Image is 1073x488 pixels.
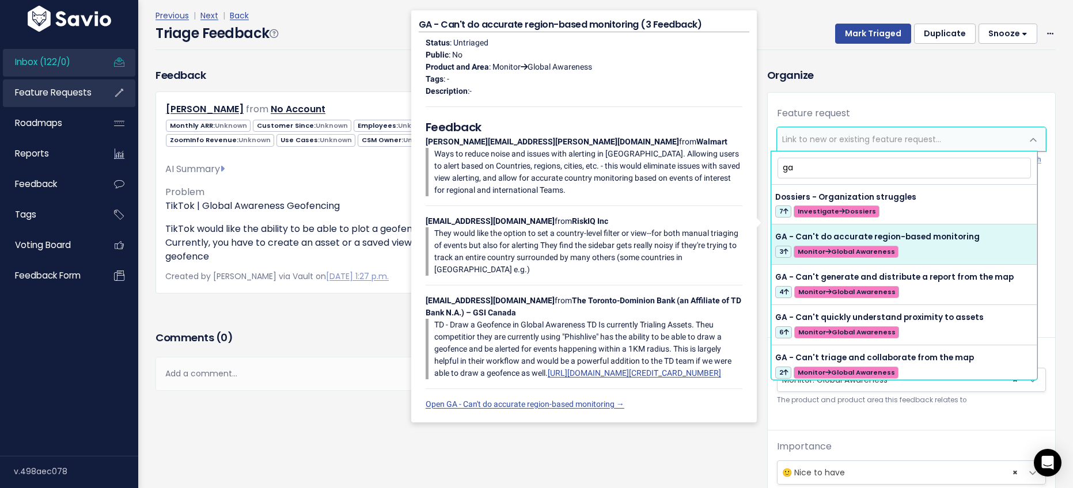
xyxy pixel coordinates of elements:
[253,120,351,132] span: Customer Since:
[3,49,96,75] a: Inbox (122/0)
[15,239,71,251] span: Voting Board
[14,456,138,486] div: v.498aec078
[3,79,96,106] a: Feature Requests
[276,134,355,146] span: Use Cases:
[426,86,468,96] strong: Description
[3,201,96,228] a: Tags
[3,110,96,136] a: Roadmaps
[326,270,389,282] a: [DATE] 1:27 p.m.
[15,117,62,129] span: Roadmaps
[156,67,206,83] h3: Feedback
[1013,461,1018,484] span: ×
[221,10,228,21] span: |
[835,24,911,44] button: Mark Triaged
[696,137,727,146] strong: Walmart
[166,102,244,116] a: [PERSON_NAME]
[426,137,679,146] strong: [PERSON_NAME][EMAIL_ADDRESS][PERSON_NAME][DOMAIN_NAME]
[777,368,1046,392] span: Monitor: Global Awareness
[426,296,741,317] strong: The Toronto-Dominion Bank (an Affiliate of TD Bank N.A.) – GSI Canada
[426,74,443,83] strong: Tags
[221,330,228,345] span: 0
[3,171,96,197] a: Feedback
[3,140,96,167] a: Reports
[778,368,1022,391] span: Monitor: Global Awareness
[775,205,791,218] span: 7
[156,10,189,21] a: Previous
[434,148,742,196] p: Ways to reduce noise and issues with alerting in [GEOGRAPHIC_DATA]. Allowing users to alert based...
[426,296,555,305] strong: [EMAIL_ADDRESS][DOMAIN_NAME]
[15,208,36,220] span: Tags
[782,134,941,145] span: Link to new or existing feature request...
[775,231,980,242] span: GA - Can't do accurate region-based monitoring
[767,67,1056,83] h3: Organize
[238,135,271,144] span: Unknown
[165,222,721,264] p: TikTok would like the ability to be able to plot a geofence within global awareness and be able t...
[3,262,96,289] a: Feedback form
[775,352,974,363] span: GA - Can't triage and collaborate from the map
[165,162,225,176] span: AI Summary
[775,286,792,298] span: 4
[215,121,247,130] span: Unknown
[775,246,791,258] span: 3
[191,10,198,21] span: |
[426,119,742,136] h5: Feedback
[15,147,49,159] span: Reports
[15,178,57,190] span: Feedback
[165,270,389,282] span: Created by [PERSON_NAME] via Vault on
[15,56,70,68] span: Inbox (122/0)
[358,134,439,146] span: CSM Owner:
[426,62,489,71] strong: Product and Area
[354,120,434,132] span: Employees:
[320,135,352,144] span: Unknown
[426,216,555,226] strong: [EMAIL_ADDRESS][DOMAIN_NAME]
[979,24,1037,44] button: Snooze
[794,326,899,338] span: Monitor Global Awareness
[166,120,251,132] span: Monthly ARR:
[775,326,792,338] span: 6
[25,6,114,32] img: logo-white.9d6f32f41409.svg
[794,286,899,298] span: Monitor Global Awareness
[426,38,450,47] strong: Status
[3,232,96,258] a: Voting Board
[419,32,749,415] div: : Untriaged : No : Monitor Global Awareness : - : from from from
[419,18,749,32] h4: GA - Can't do accurate region-based monitoring (3 Feedback)
[777,106,850,120] label: Feature request
[1034,449,1061,476] div: Open Intercom Messenger
[572,216,608,226] strong: RiskIQ Inc
[246,102,268,116] span: from
[778,461,1022,484] span: 🙂 Nice to have
[15,269,81,281] span: Feedback form
[469,86,472,96] span: -
[794,205,879,218] span: Investigate Dossiers
[165,199,721,213] p: TikTok | Global Awareness Geofencing
[775,272,1014,283] span: GA - Can't generate and distribute a report from the map
[434,227,742,276] p: They would like the option to set a country-level filter or view--for both manual triaging of eve...
[434,319,742,379] p: TD - Draw a Geofence in Global Awareness TD Is currently Trialing Assets. Theu competitior they a...
[775,192,916,203] span: Dossiers - Organization struggles
[794,367,898,379] span: Monitor Global Awareness
[156,330,731,346] h3: Comments ( )
[775,312,984,323] span: GA - Can't quickly understand proximity to assets
[794,246,898,258] span: Monitor Global Awareness
[403,135,435,144] span: Unknown
[1013,368,1018,391] span: ×
[165,185,204,199] span: Problem
[426,399,624,409] a: Open GA - Can't do accurate region-based monitoring →
[316,121,348,130] span: Unknown
[166,134,274,146] span: ZoomInfo Revenue:
[426,50,449,59] strong: Public
[777,460,1046,485] span: 🙂 Nice to have
[15,86,92,98] span: Feature Requests
[230,10,249,21] a: Back
[271,102,325,116] a: No Account
[156,357,731,391] div: Add a comment...
[914,24,976,44] button: Duplicate
[775,367,791,379] span: 2
[777,394,1046,406] small: The product and product area this feedback relates to
[156,23,278,44] h4: Triage Feedback
[200,10,218,21] a: Next
[398,121,430,130] span: Unknown
[777,440,832,453] label: Importance
[548,368,721,378] a: [URL][DOMAIN_NAME][CREDIT_CARD_NUMBER]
